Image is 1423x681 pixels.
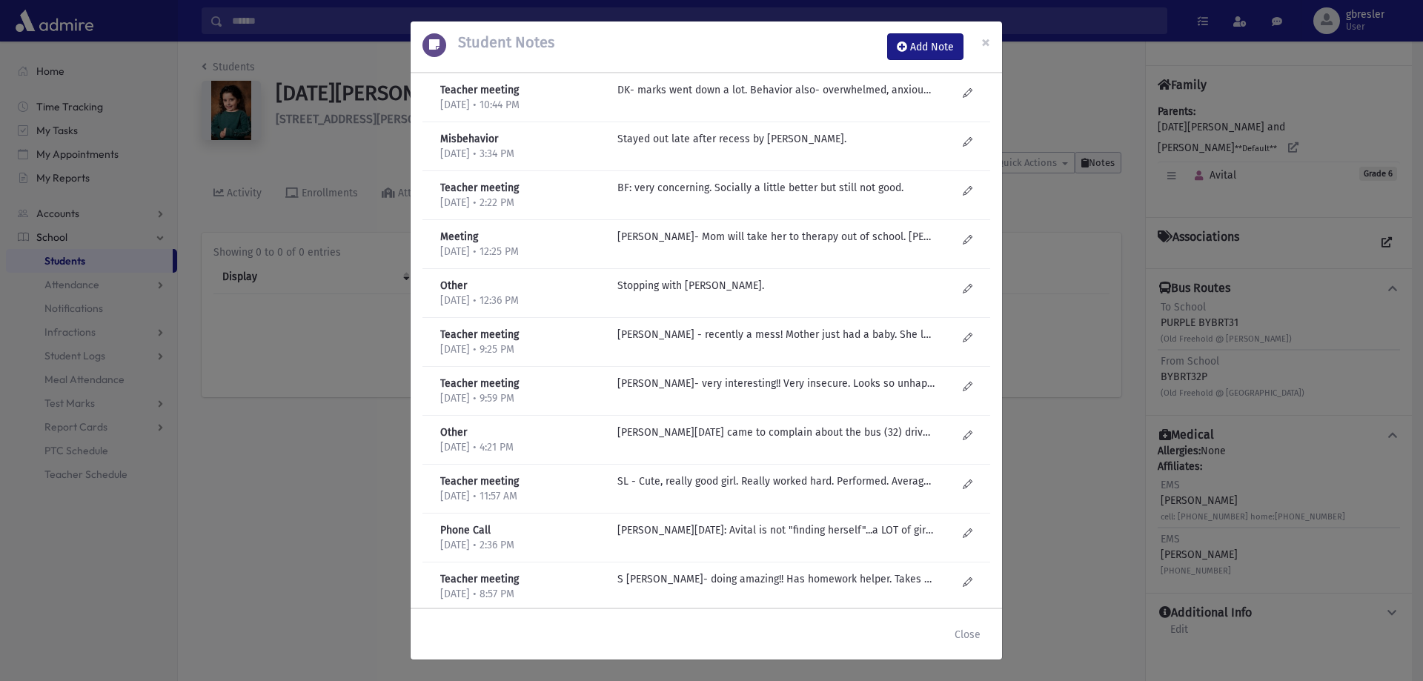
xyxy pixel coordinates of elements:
[617,376,935,391] p: [PERSON_NAME]- very interesting!! Very insecure. Looks so unhappy!! Going to therapy. Socially do...
[440,342,603,357] p: [DATE] • 9:25 PM
[440,573,519,585] b: Teacher meeting
[617,327,935,342] p: [PERSON_NAME] - recently a mess! Mother just had a baby. She losing all her papers, everything fl...
[617,278,935,293] p: Stopping with [PERSON_NAME].
[440,98,603,113] p: [DATE] • 10:44 PM
[440,279,467,292] b: Other
[617,474,935,489] p: SL - Cute, really good girl. Really worked hard. Performed. Average capability. [PERSON_NAME] wor...
[617,229,935,245] p: [PERSON_NAME]- Mom will take her to therapy out of school. [PERSON_NAME] says very hard at home.
[440,524,491,537] b: Phone Call
[617,180,935,196] p: BF: very concerning. Socially a little better but still not good.
[887,33,963,60] button: Add Note
[446,33,554,51] h5: Student Notes
[440,489,603,504] p: [DATE] • 11:57 AM
[440,475,519,488] b: Teacher meeting
[440,328,519,341] b: Teacher meeting
[440,182,519,194] b: Teacher meeting
[440,245,603,259] p: [DATE] • 12:25 PM
[440,377,519,390] b: Teacher meeting
[440,391,603,406] p: [DATE] • 9:59 PM
[617,571,935,587] p: S [PERSON_NAME]- doing amazing!! Has homework helper. Takes everything very seriously. Needs the ...
[617,82,935,98] p: DK- marks went down a lot. Behavior also- overwhelmed, anxious, losing things. Social skills not ...
[440,538,603,553] p: [DATE] • 2:36 PM
[617,522,935,538] p: [PERSON_NAME][DATE]: Avital is not "finding herself"...a LOT of girls in the class are not from "...
[440,230,478,243] b: Meeting
[440,84,519,96] b: Teacher meeting
[617,425,935,440] p: [PERSON_NAME][DATE] came to complain about the bus (32) driver. I went onto the bus to talk to hi...
[969,21,1002,63] button: Close
[440,133,498,145] b: Misbehavior
[440,587,603,602] p: [DATE] • 8:57 PM
[617,131,935,147] p: Stayed out late after recess by [PERSON_NAME].
[440,196,603,210] p: [DATE] • 2:22 PM
[440,426,467,439] b: Other
[440,293,603,308] p: [DATE] • 12:36 PM
[440,147,603,162] p: [DATE] • 3:34 PM
[981,32,990,53] span: ×
[945,621,990,648] button: Close
[440,440,603,455] p: [DATE] • 4:21 PM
